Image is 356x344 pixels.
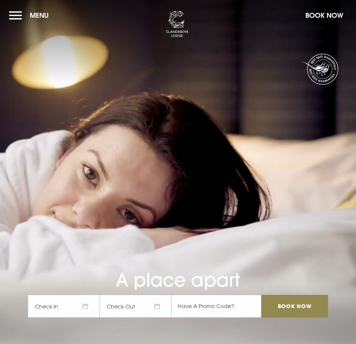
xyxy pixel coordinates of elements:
[9,7,52,23] button: Menu
[302,7,347,23] button: Book Now
[100,295,171,318] span: Check Out
[171,295,261,318] input: Have A Promo Code?
[28,249,328,291] h1: A place apart
[30,11,49,20] span: Menu
[28,295,100,318] span: Check In
[261,295,328,318] input: Book Now
[166,11,188,37] img: Clandeboye Lodge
